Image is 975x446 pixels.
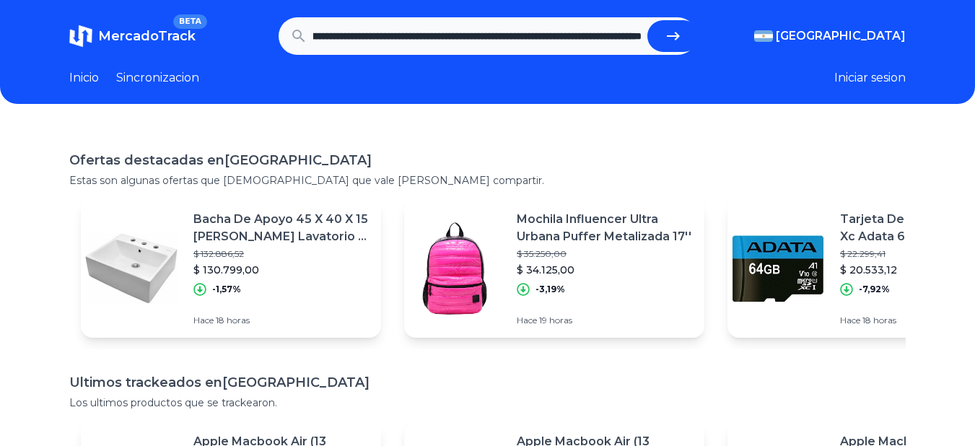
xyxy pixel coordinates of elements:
[404,218,505,319] img: Featured image
[754,30,773,42] img: Argentina
[69,395,906,410] p: Los ultimos productos que se trackearon.
[727,218,828,319] img: Featured image
[193,211,370,245] p: Bacha De Apoyo 45 X 40 X 15 [PERSON_NAME] Lavatorio 3 Agujeros
[98,28,196,44] span: MercadoTrack
[116,69,199,87] a: Sincronizacion
[193,263,370,277] p: $ 130.799,00
[69,150,906,170] h1: Ofertas destacadas en [GEOGRAPHIC_DATA]
[517,315,693,326] p: Hace 19 horas
[69,25,92,48] img: MercadoTrack
[859,284,890,295] p: -7,92%
[212,284,241,295] p: -1,57%
[69,173,906,188] p: Estas son algunas ofertas que [DEMOGRAPHIC_DATA] que vale [PERSON_NAME] compartir.
[69,69,99,87] a: Inicio
[517,248,693,260] p: $ 35.250,00
[193,315,370,326] p: Hace 18 horas
[776,27,906,45] span: [GEOGRAPHIC_DATA]
[69,372,906,393] h1: Ultimos trackeados en [GEOGRAPHIC_DATA]
[535,284,565,295] p: -3,19%
[834,69,906,87] button: Iniciar sesion
[517,211,693,245] p: Mochila Influencer Ultra Urbana Puffer Metalizada 17''
[404,199,704,338] a: Featured imageMochila Influencer Ultra Urbana Puffer Metalizada 17''$ 35.250,00$ 34.125,00-3,19%H...
[754,27,906,45] button: [GEOGRAPHIC_DATA]
[193,248,370,260] p: $ 132.886,52
[81,218,182,319] img: Featured image
[69,25,196,48] a: MercadoTrackBETA
[173,14,207,29] span: BETA
[517,263,693,277] p: $ 34.125,00
[81,199,381,338] a: Featured imageBacha De Apoyo 45 X 40 X 15 [PERSON_NAME] Lavatorio 3 Agujeros$ 132.886,52$ 130.799...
